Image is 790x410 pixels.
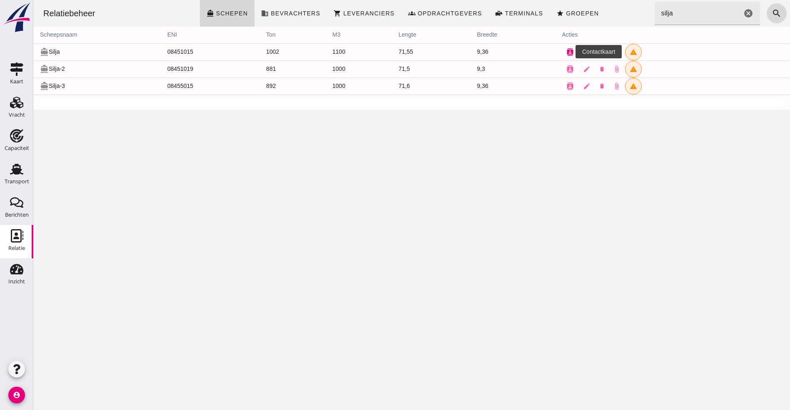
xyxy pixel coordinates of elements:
th: acties [522,27,757,43]
i: delete [566,66,572,72]
th: ton [226,27,292,43]
i: edit [550,65,557,73]
span: Groepen [532,10,566,17]
td: 08451015 [127,43,226,60]
td: 892 [226,77,292,95]
td: 881 [226,60,292,77]
i: delete [566,49,572,55]
td: 71,5 [359,60,437,77]
i: directions_boat [7,82,15,90]
i: contacts [533,48,541,56]
div: Kaart [10,79,23,84]
span: Leveranciers [309,10,361,17]
td: 1100 [292,43,359,60]
i: business [228,10,235,17]
i: search [738,8,748,18]
td: 1000 [292,60,359,77]
i: attach_file [580,65,587,73]
i: Wis Zoeken... [710,8,720,18]
i: front_loader [462,10,469,17]
div: Inzicht [8,279,25,284]
i: account_circle [8,387,25,403]
i: warning [596,65,604,73]
td: 08451019 [127,60,226,77]
div: Transport [5,179,29,184]
div: Relatiebeheer [3,7,69,19]
td: 1002 [226,43,292,60]
td: 9,36 [437,77,522,95]
td: 71,6 [359,77,437,95]
img: logo-small.a267ee39.svg [2,2,32,33]
i: attach_file [580,48,587,56]
i: shopping_cart [300,10,308,17]
span: Schepen [182,10,215,17]
th: lengte [359,27,437,43]
td: 71,55 [359,43,437,60]
div: Vracht [9,112,25,117]
td: 9,3 [437,60,522,77]
th: m3 [292,27,359,43]
i: edit [550,48,557,56]
i: directions_boat [173,10,181,17]
td: 9,36 [437,43,522,60]
div: Capaciteit [5,145,29,151]
th: breedte [437,27,522,43]
i: star [523,10,531,17]
td: 1000 [292,77,359,95]
i: attach_file [580,82,587,90]
i: groups [375,10,382,17]
div: Relatie [8,245,25,251]
i: directions_boat [7,47,15,56]
span: Opdrachtgevers [384,10,449,17]
i: warning [596,48,604,56]
div: Berichten [5,212,29,217]
th: ENI [127,27,226,43]
span: Terminals [471,10,510,17]
span: Bevrachters [237,10,287,17]
i: directions_boat [7,65,15,73]
i: warning [596,82,604,90]
i: edit [550,82,557,90]
i: delete [566,83,572,89]
i: contacts [533,82,541,90]
i: contacts [533,65,541,73]
td: 08455015 [127,77,226,95]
